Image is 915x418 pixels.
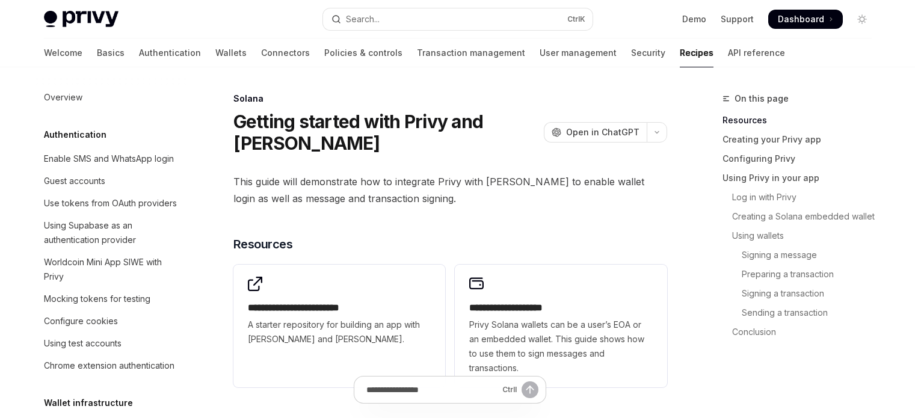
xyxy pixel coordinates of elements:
[722,168,881,188] a: Using Privy in your app
[722,245,881,265] a: Signing a message
[34,192,188,214] a: Use tokens from OAuth providers
[722,207,881,226] a: Creating a Solana embedded wallet
[34,288,188,310] a: Mocking tokens for testing
[735,91,789,106] span: On this page
[97,38,125,67] a: Basics
[852,10,872,29] button: Toggle dark mode
[34,310,188,332] a: Configure cookies
[44,128,106,142] h5: Authentication
[34,251,188,287] a: Worldcoin Mini App SIWE with Privy
[544,122,647,143] button: Open in ChatGPT
[722,303,881,322] a: Sending a transaction
[722,265,881,284] a: Preparing a transaction
[722,322,881,342] a: Conclusion
[233,111,539,154] h1: Getting started with Privy and [PERSON_NAME]
[631,38,665,67] a: Security
[44,90,82,105] div: Overview
[248,318,431,346] span: A starter repository for building an app with [PERSON_NAME] and [PERSON_NAME].
[346,12,380,26] div: Search...
[417,38,525,67] a: Transaction management
[722,284,881,303] a: Signing a transaction
[34,87,188,108] a: Overview
[215,38,247,67] a: Wallets
[540,38,617,67] a: User management
[139,38,201,67] a: Authentication
[455,265,667,387] a: **** **** **** *****Privy Solana wallets can be a user’s EOA or an embedded wallet. This guide sh...
[566,126,639,138] span: Open in ChatGPT
[721,13,754,25] a: Support
[680,38,713,67] a: Recipes
[44,255,181,284] div: Worldcoin Mini App SIWE with Privy
[722,149,881,168] a: Configuring Privy
[469,318,652,375] span: Privy Solana wallets can be a user’s EOA or an embedded wallet. This guide shows how to use them ...
[34,170,188,192] a: Guest accounts
[722,188,881,207] a: Log in with Privy
[44,174,105,188] div: Guest accounts
[722,130,881,149] a: Creating your Privy app
[233,236,293,253] span: Resources
[323,8,593,30] button: Open search
[522,381,538,398] button: Send message
[34,355,188,377] a: Chrome extension authentication
[233,173,667,207] span: This guide will demonstrate how to integrate Privy with [PERSON_NAME] to enable wallet login as w...
[722,226,881,245] a: Using wallets
[44,336,122,351] div: Using test accounts
[44,38,82,67] a: Welcome
[44,152,174,166] div: Enable SMS and WhatsApp login
[722,111,881,130] a: Resources
[34,333,188,354] a: Using test accounts
[44,196,177,211] div: Use tokens from OAuth providers
[44,396,133,410] h5: Wallet infrastructure
[44,218,181,247] div: Using Supabase as an authentication provider
[324,38,402,67] a: Policies & controls
[44,358,174,373] div: Chrome extension authentication
[728,38,785,67] a: API reference
[567,14,585,24] span: Ctrl K
[44,11,119,28] img: light logo
[778,13,824,25] span: Dashboard
[261,38,310,67] a: Connectors
[34,148,188,170] a: Enable SMS and WhatsApp login
[44,314,118,328] div: Configure cookies
[768,10,843,29] a: Dashboard
[682,13,706,25] a: Demo
[34,215,188,251] a: Using Supabase as an authentication provider
[233,93,667,105] div: Solana
[44,292,150,306] div: Mocking tokens for testing
[366,377,498,403] input: Ask a question...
